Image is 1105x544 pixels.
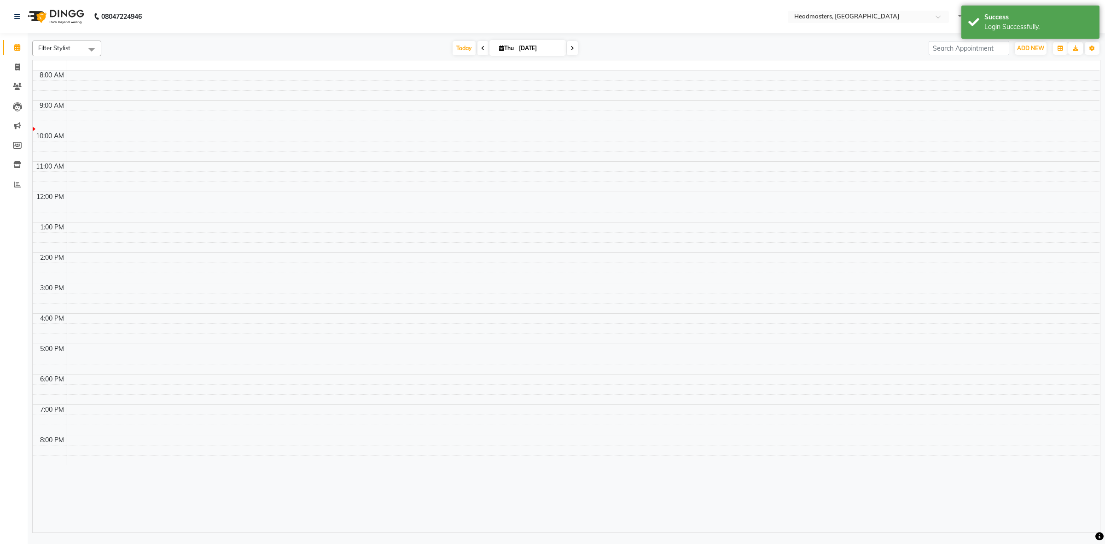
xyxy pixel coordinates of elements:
div: 6:00 PM [38,374,66,384]
img: logo [23,4,87,29]
div: 9:00 AM [38,101,66,111]
b: 08047224946 [101,4,142,29]
div: 12:00 PM [35,192,66,202]
div: 2:00 PM [38,253,66,263]
span: Today [453,41,476,55]
input: Search Appointment [929,41,1009,55]
div: 4:00 PM [38,314,66,323]
span: Filter Stylist [38,44,70,52]
div: Success [984,12,1093,22]
input: 2025-09-04 [516,41,562,55]
div: 7:00 PM [38,405,66,415]
div: 8:00 PM [38,435,66,445]
div: 1:00 PM [38,222,66,232]
div: Login Successfully. [984,22,1093,32]
div: 10:00 AM [34,131,66,141]
button: ADD NEW [1015,42,1047,55]
div: 8:00 AM [38,70,66,80]
div: 3:00 PM [38,283,66,293]
div: 11:00 AM [34,162,66,171]
span: ADD NEW [1017,45,1044,52]
div: 5:00 PM [38,344,66,354]
span: Thu [497,45,516,52]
